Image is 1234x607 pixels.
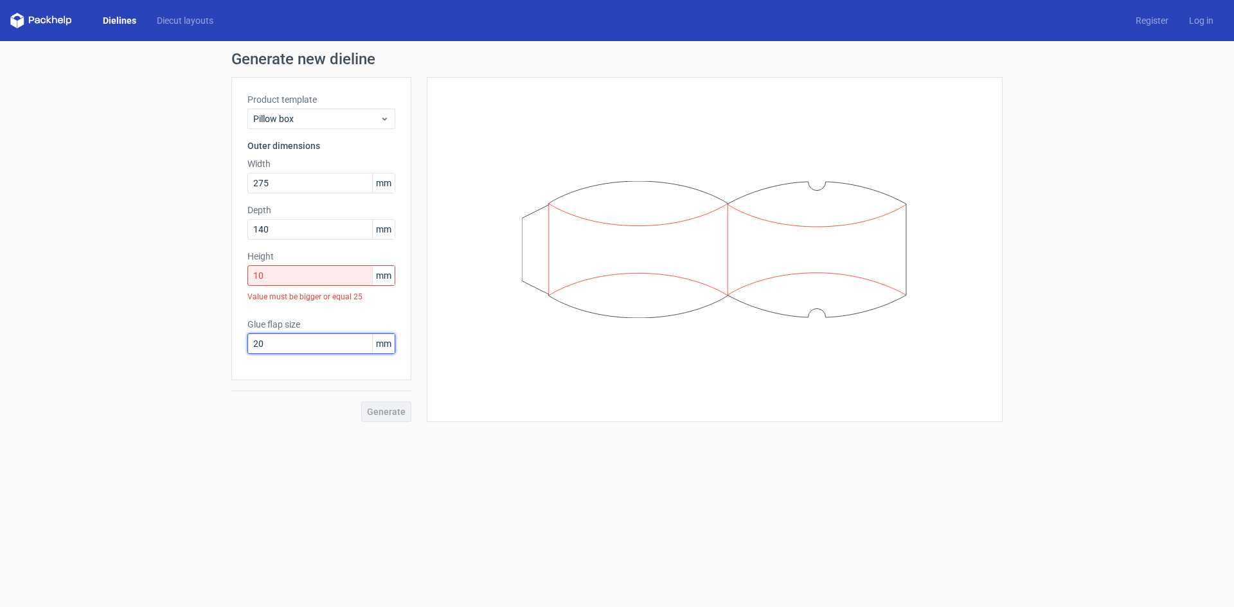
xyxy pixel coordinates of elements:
[247,250,395,263] label: Height
[247,318,395,331] label: Glue flap size
[247,286,395,308] div: Value must be bigger or equal 25
[147,14,224,27] a: Diecut layouts
[372,220,395,239] span: mm
[372,266,395,285] span: mm
[93,14,147,27] a: Dielines
[372,334,395,353] span: mm
[372,173,395,193] span: mm
[247,93,395,106] label: Product template
[247,139,395,152] h3: Outer dimensions
[1125,14,1179,27] a: Register
[253,112,380,125] span: Pillow box
[231,51,1003,67] h1: Generate new dieline
[1179,14,1224,27] a: Log in
[247,204,395,216] label: Depth
[247,157,395,170] label: Width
